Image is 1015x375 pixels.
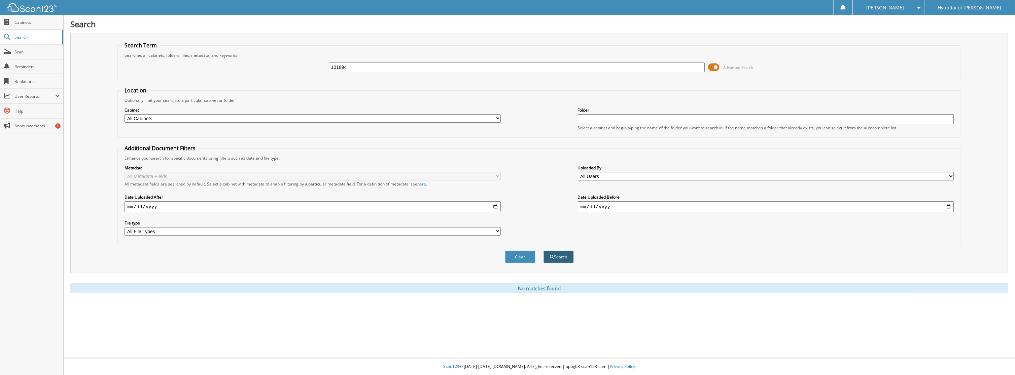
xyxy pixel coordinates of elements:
input: start [125,201,501,212]
div: © [DATE]-[DATE] [DOMAIN_NAME]. All rights reserved | appg03-scan123-com | [64,359,1015,375]
span: Announcements [14,123,60,129]
span: Help [14,108,60,114]
div: Enhance your search for specific documents using filters such as date and file type. [121,155,957,161]
label: Date Uploaded After [125,194,501,200]
div: All metadata fields are searched by default. Select a cabinet with metadata to enable filtering b... [125,181,501,187]
div: Optionally limit your search to a particular cabinet or folder [121,97,957,103]
a: here [417,181,426,187]
img: scan123-logo-white.svg [7,3,57,12]
button: Clear [505,251,535,263]
div: Select a cabinet and begin typing the name of the folder you want to search in. If the name match... [578,125,954,131]
span: Cabinets [14,19,60,25]
span: Reminders [14,64,60,70]
span: Scan [14,49,60,55]
label: Cabinet [125,107,501,113]
span: Advanced Search [723,65,753,70]
h1: Search [70,18,1008,30]
span: Bookmarks [14,79,60,84]
input: end [578,201,954,212]
legend: Additional Document Filters [121,144,199,152]
span: User Reports [14,93,55,99]
div: No matches found [70,283,1008,293]
span: Hyundai of [PERSON_NAME] [938,6,1002,10]
legend: Location [121,87,150,94]
span: [PERSON_NAME] [867,6,904,10]
legend: Search Term [121,42,160,49]
button: Search [544,251,574,263]
a: Privacy Policy [610,364,635,369]
label: Metadata [125,165,501,171]
span: Scan123 [444,364,460,369]
iframe: Chat Widget [981,343,1015,375]
label: Folder [578,107,954,113]
label: Date Uploaded Before [578,194,954,200]
span: Search [14,34,59,40]
label: Uploaded By [578,165,954,171]
div: Searches all cabinets, folders, files, metadata, and keywords [121,52,957,58]
label: File type [125,220,501,226]
div: 1 [55,123,61,129]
